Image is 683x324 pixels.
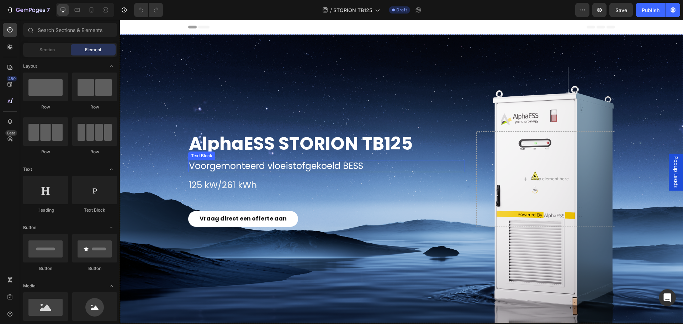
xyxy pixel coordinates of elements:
[72,104,117,110] div: Row
[23,149,68,155] div: Row
[642,6,660,14] div: Publish
[23,63,37,69] span: Layout
[69,157,345,173] p: 125 kW/261 kWh
[85,47,101,53] span: Element
[23,23,117,37] input: Search Sections & Elements
[120,20,683,324] iframe: Design area
[552,137,560,168] span: Popup Leads
[47,6,50,14] p: 7
[39,47,55,53] span: Section
[609,3,633,17] button: Save
[68,111,345,136] h2: AlphaESS STORION TB125
[330,6,332,14] span: /
[134,3,163,17] div: Undo/Redo
[3,3,53,17] button: 7
[659,289,676,306] div: Open Intercom Messenger
[68,191,178,207] a: Vraag direct een offerte aan
[333,6,372,14] span: STORION TB125
[69,141,345,152] p: Voorgemonteerd vloeistofgekoeld BESS
[72,207,117,213] div: Text Block
[5,130,17,136] div: Beta
[23,283,36,289] span: Media
[23,265,68,272] div: Button
[23,224,36,231] span: Button
[72,149,117,155] div: Row
[411,156,449,162] div: Drop element here
[636,3,666,17] button: Publish
[70,133,94,139] div: Text Block
[23,104,68,110] div: Row
[7,76,17,81] div: 450
[23,166,32,172] span: Text
[106,222,117,233] span: Toggle open
[396,7,407,13] span: Draft
[106,164,117,175] span: Toggle open
[106,60,117,72] span: Toggle open
[80,195,167,203] strong: Vraag direct een offerte aan
[106,280,117,292] span: Toggle open
[72,265,117,272] div: Button
[23,207,68,213] div: Heading
[615,7,627,13] span: Save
